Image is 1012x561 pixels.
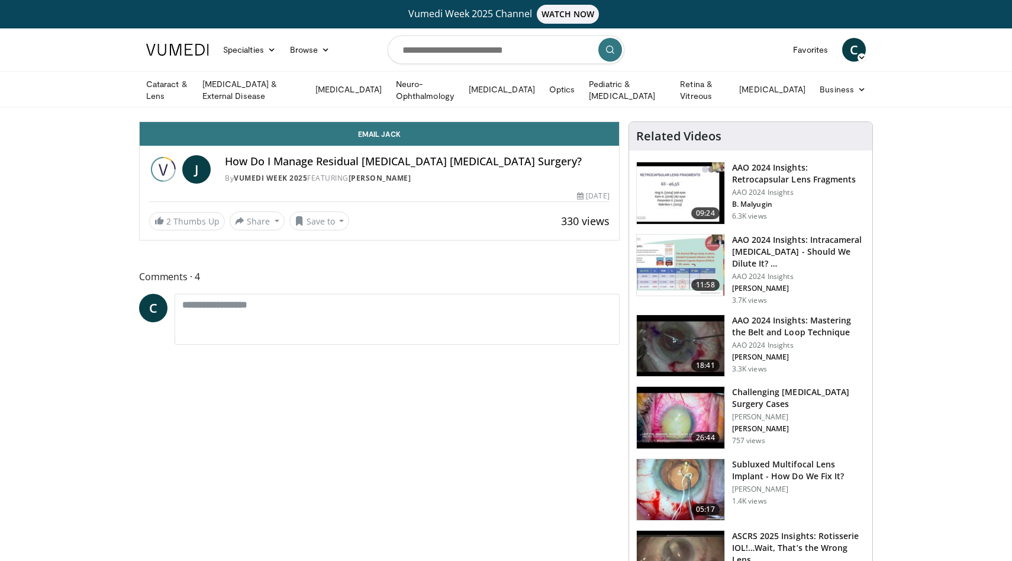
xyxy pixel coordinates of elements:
[195,78,308,102] a: [MEDICAL_DATA] & External Disease
[732,364,767,374] p: 3.3K views
[149,155,178,184] img: Vumedi Week 2025
[691,504,720,515] span: 05:17
[166,216,171,227] span: 2
[637,162,724,224] img: 01f52a5c-6a53-4eb2-8a1d-dad0d168ea80.150x105_q85_crop-smart_upscale.jpg
[732,188,865,197] p: AAO 2024 Insights
[732,272,865,281] p: AAO 2024 Insights
[732,485,865,494] p: [PERSON_NAME]
[732,211,767,221] p: 6.3K views
[732,315,865,338] h3: AAO 2024 Insights: Mastering the Belt and Loop Technique
[283,38,337,62] a: Browse
[561,214,610,228] span: 330 views
[786,38,835,62] a: Favorites
[140,122,619,146] a: Email Jack
[636,234,865,305] a: 11:58 AAO 2024 Insights: Intracameral [MEDICAL_DATA] - Should We Dilute It? … AAO 2024 Insights [...
[732,234,865,270] h3: AAO 2024 Insights: Intracameral [MEDICAL_DATA] - Should We Dilute It? …
[636,129,721,143] h4: Related Videos
[813,78,873,101] a: Business
[842,38,866,62] a: C
[732,162,865,185] h3: AAO 2024 Insights: Retrocapsular Lens Fragments
[637,315,724,377] img: 22a3a3a3-03de-4b31-bd81-a17540334f4a.150x105_q85_crop-smart_upscale.jpg
[289,211,350,230] button: Save to
[636,459,865,521] a: 05:17 Subluxed Multifocal Lens Implant - How Do We Fix It? [PERSON_NAME] 1.4K views
[732,459,865,482] h3: Subluxed Multifocal Lens Implant - How Do We Fix It?
[139,294,167,322] a: C
[216,38,283,62] a: Specialties
[234,173,307,183] a: Vumedi Week 2025
[149,212,225,230] a: 2 Thumbs Up
[691,432,720,444] span: 26:44
[349,173,411,183] a: [PERSON_NAME]
[148,5,864,24] a: Vumedi Week 2025 ChannelWATCH NOW
[732,78,813,101] a: [MEDICAL_DATA]
[732,436,765,445] p: 757 views
[637,387,724,448] img: 05a6f048-9eed-46a7-93e1-844e43fc910c.150x105_q85_crop-smart_upscale.jpg
[542,78,582,101] a: Optics
[308,78,389,101] a: [MEDICAL_DATA]
[732,386,865,410] h3: Challenging [MEDICAL_DATA] Surgery Cases
[139,78,195,102] a: Cataract & Lens
[637,235,724,296] img: de733f49-b136-4bdc-9e00-4021288efeb7.150x105_q85_crop-smart_upscale.jpg
[225,173,610,184] div: By FEATURING
[691,207,720,219] span: 09:24
[139,269,620,284] span: Comments 4
[636,162,865,225] a: 09:24 AAO 2024 Insights: Retrocapsular Lens Fragments AAO 2024 Insights B. Malyugin 6.3K views
[146,44,209,56] img: VuMedi Logo
[732,296,767,305] p: 3.7K views
[230,211,285,230] button: Share
[462,78,542,101] a: [MEDICAL_DATA]
[732,496,767,506] p: 1.4K views
[691,360,720,371] span: 18:41
[182,155,211,184] a: J
[582,78,673,102] a: Pediatric & [MEDICAL_DATA]
[389,78,462,102] a: Neuro-Ophthalmology
[577,191,609,201] div: [DATE]
[673,78,732,102] a: Retina & Vitreous
[732,284,865,293] p: [PERSON_NAME]
[691,279,720,291] span: 11:58
[636,386,865,449] a: 26:44 Challenging [MEDICAL_DATA] Surgery Cases [PERSON_NAME] [PERSON_NAME] 757 views
[732,412,865,422] p: [PERSON_NAME]
[732,352,865,362] p: [PERSON_NAME]
[732,424,865,434] p: [PERSON_NAME]
[637,459,724,521] img: 3fc25be6-574f-41c0-96b9-b0d00904b018.150x105_q85_crop-smart_upscale.jpg
[732,200,865,209] p: B. Malyugin
[636,315,865,377] a: 18:41 AAO 2024 Insights: Mastering the Belt and Loop Technique AAO 2024 Insights [PERSON_NAME] 3....
[537,5,600,24] span: WATCH NOW
[732,341,865,350] p: AAO 2024 Insights
[225,155,610,168] h4: How Do I Manage Residual [MEDICAL_DATA] [MEDICAL_DATA] Surgery?
[388,36,624,64] input: Search topics, interventions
